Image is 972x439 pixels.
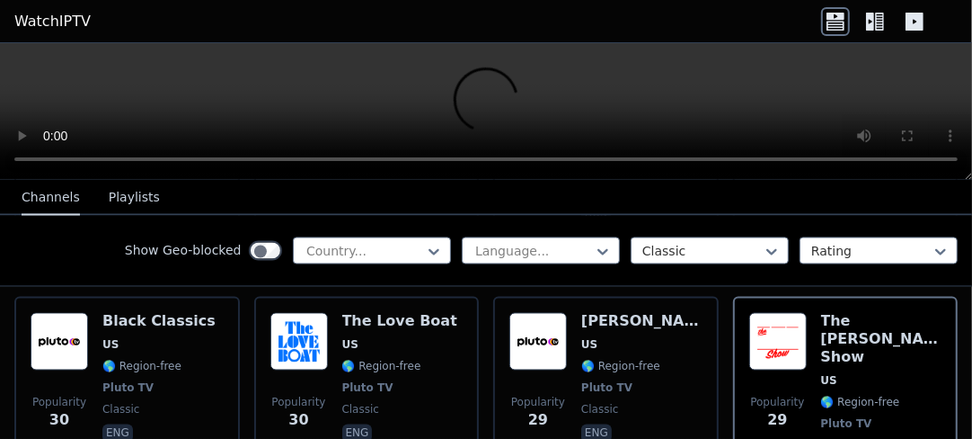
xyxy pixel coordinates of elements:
[581,403,619,417] span: classic
[342,338,358,353] span: US
[49,410,69,432] span: 30
[767,410,787,432] span: 29
[109,182,160,216] button: Playlists
[821,417,872,432] span: Pluto TV
[270,313,328,371] img: The Love Boat
[821,374,837,389] span: US
[288,410,308,432] span: 30
[14,11,91,32] a: WatchIPTV
[749,313,807,371] img: The Andy Griffith Show
[102,313,216,331] h6: Black Classics
[342,360,421,374] span: 🌎 Region-free
[821,396,900,410] span: 🌎 Region-free
[271,396,325,410] span: Popularity
[581,381,632,396] span: Pluto TV
[31,313,88,371] img: Black Classics
[509,313,567,371] img: Matlock
[581,313,702,331] h6: [PERSON_NAME]
[102,360,181,374] span: 🌎 Region-free
[342,313,457,331] h6: The Love Boat
[125,242,242,260] label: Show Geo-blocked
[342,403,380,417] span: classic
[102,381,154,396] span: Pluto TV
[821,313,942,367] h6: The [PERSON_NAME] Show
[102,338,119,353] span: US
[528,410,548,432] span: 29
[750,396,804,410] span: Popularity
[102,403,140,417] span: classic
[581,338,597,353] span: US
[581,360,660,374] span: 🌎 Region-free
[32,396,86,410] span: Popularity
[22,182,80,216] button: Channels
[511,396,565,410] span: Popularity
[342,381,393,396] span: Pluto TV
